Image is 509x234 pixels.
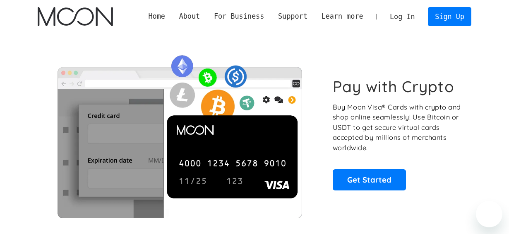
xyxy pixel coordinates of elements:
[383,7,422,26] a: Log In
[142,11,172,22] a: Home
[315,11,370,22] div: Learn more
[38,7,113,26] a: home
[38,49,321,218] img: Moon Cards let you spend your crypto anywhere Visa is accepted.
[428,7,471,26] a: Sign Up
[214,11,264,22] div: For Business
[333,169,406,190] a: Get Started
[38,7,113,26] img: Moon Logo
[333,102,462,153] p: Buy Moon Visa® Cards with crypto and shop online seamlessly! Use Bitcoin or USDT to get secure vi...
[179,11,200,22] div: About
[271,11,314,22] div: Support
[278,11,307,22] div: Support
[321,11,363,22] div: Learn more
[172,11,207,22] div: About
[207,11,271,22] div: For Business
[476,201,502,227] iframe: Button to launch messaging window
[333,77,454,96] h1: Pay with Crypto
